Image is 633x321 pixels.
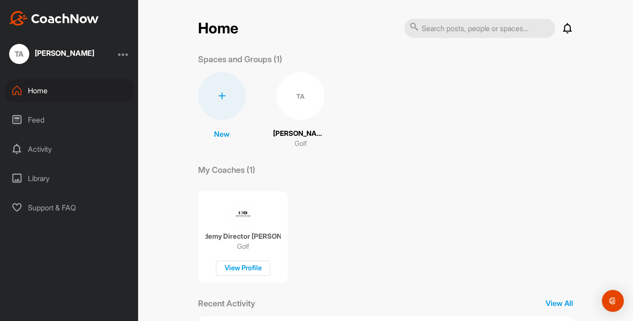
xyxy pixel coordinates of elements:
[216,261,270,276] div: View Profile
[198,297,255,310] p: Recent Activity
[229,200,257,228] img: coach avatar
[9,44,29,64] div: TA
[9,11,99,26] img: CoachNow
[198,164,255,176] p: My Coaches (1)
[602,290,624,312] div: Open Intercom Messenger
[5,196,134,219] div: Support & FAQ
[277,72,324,120] div: TA
[214,128,230,139] p: New
[295,139,307,149] p: Golf
[5,79,134,102] div: Home
[546,298,573,309] p: View All
[198,53,282,65] p: Spaces and Groups (1)
[205,232,281,241] p: IOG Academy Director [PERSON_NAME]
[5,138,134,160] div: Activity
[404,19,555,38] input: Search posts, people or spaces...
[273,128,328,139] p: [PERSON_NAME]
[273,72,328,149] a: TA[PERSON_NAME]Golf
[5,108,134,131] div: Feed
[237,242,249,251] p: Golf
[5,167,134,190] div: Library
[35,49,94,57] div: [PERSON_NAME]
[198,20,238,37] h2: Home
